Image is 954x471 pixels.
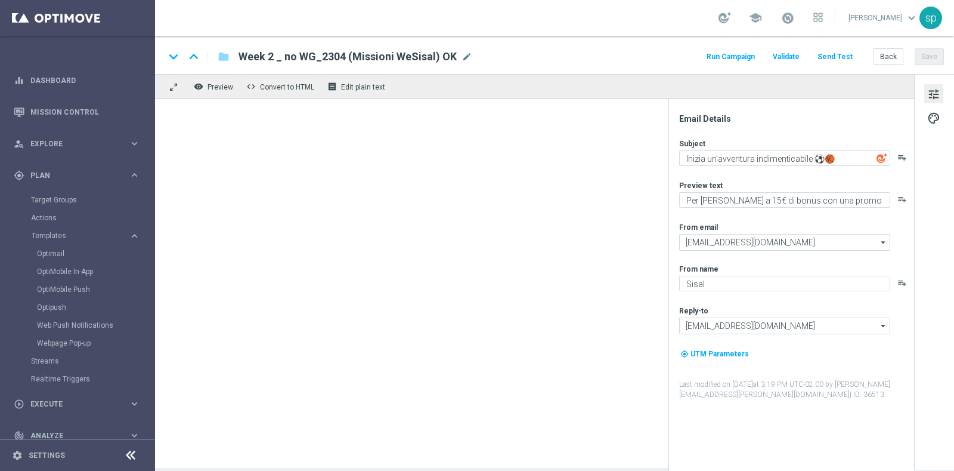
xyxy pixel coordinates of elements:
span: Templates [32,232,117,239]
button: my_location UTM Parameters [679,347,750,361]
a: Settings [29,452,65,459]
input: Select [679,234,890,251]
div: Target Groups [31,191,154,209]
a: Webpage Pop-up [37,338,124,348]
button: palette [924,108,943,127]
i: keyboard_arrow_right [129,430,140,441]
span: tune [927,87,940,102]
label: From email [679,223,718,232]
i: keyboard_arrow_up [185,48,203,66]
i: keyboard_arrow_right [129,170,140,181]
div: Realtime Triggers [31,370,154,388]
button: Back [874,48,903,65]
i: equalizer [14,75,24,86]
div: OptiMobile Push [37,281,154,298]
button: Templates keyboard_arrow_right [31,231,141,241]
button: playlist_add [897,153,907,162]
a: Dashboard [30,64,140,96]
div: sp [919,7,942,29]
a: Web Push Notifications [37,321,124,330]
i: keyboard_arrow_right [129,138,140,149]
div: Analyze [14,430,129,441]
label: Reply-to [679,306,708,316]
a: Target Groups [31,195,124,205]
i: person_search [14,138,24,149]
button: Save [915,48,944,65]
label: From name [679,264,718,274]
span: mode_edit [461,51,472,62]
div: Dashboard [14,64,140,96]
div: Optimail [37,245,154,263]
span: code [246,82,256,91]
button: code Convert to HTML [243,79,320,94]
button: gps_fixed Plan keyboard_arrow_right [13,171,141,180]
i: receipt [327,82,337,91]
i: folder [218,50,230,64]
button: person_search Explore keyboard_arrow_right [13,139,141,149]
i: remove_red_eye [194,82,203,91]
div: Explore [14,138,129,149]
span: Convert to HTML [260,83,314,91]
span: palette [927,110,940,126]
div: Email Details [679,113,913,124]
i: arrow_drop_down [878,318,890,334]
span: | ID: 36513 [850,390,884,399]
div: Templates [31,227,154,352]
a: Realtime Triggers [31,374,124,384]
div: OptiMobile In-App [37,263,154,281]
i: keyboard_arrow_down [165,48,182,66]
div: Optipush [37,298,154,316]
button: Send Test [816,49,854,65]
span: school [749,11,762,24]
label: Preview text [679,181,723,190]
a: Optimail [37,249,124,258]
img: optiGenie.svg [876,153,887,164]
a: Optipush [37,303,124,312]
button: playlist_add [897,195,907,204]
label: Subject [679,139,705,149]
div: Webpage Pop-up [37,334,154,352]
a: OptiMobile In-App [37,267,124,276]
span: Week 2 _ no WG_2304 (Missioni WeSisal) OK [238,50,457,64]
span: Validate [773,53,800,61]
i: track_changes [14,430,24,441]
input: Select [679,318,890,334]
div: Streams [31,352,154,370]
button: Validate [771,49,801,65]
a: OptiMobile Push [37,285,124,294]
i: keyboard_arrow_right [129,230,140,242]
i: my_location [680,350,689,358]
span: Analyze [30,432,129,439]
span: keyboard_arrow_down [905,11,918,24]
button: folder [216,47,231,66]
button: receipt Edit plain text [324,79,391,94]
div: Plan [14,170,129,181]
button: play_circle_outline Execute keyboard_arrow_right [13,399,141,409]
i: play_circle_outline [14,399,24,410]
div: Mission Control [14,96,140,128]
button: equalizer Dashboard [13,76,141,85]
div: Web Push Notifications [37,316,154,334]
button: playlist_add [897,278,907,288]
span: Edit plain text [341,83,385,91]
button: remove_red_eye Preview [191,79,238,94]
div: Templates [32,232,129,239]
div: Actions [31,209,154,227]
label: Last modified on [DATE] at 3:19 PM UTC-02:00 by [PERSON_NAME][EMAIL_ADDRESS][PERSON_NAME][DOMAIN_... [679,380,913,400]
i: arrow_drop_down [878,235,890,250]
a: [PERSON_NAME]keyboard_arrow_down [847,9,919,27]
i: keyboard_arrow_right [129,398,140,410]
button: Mission Control [13,107,141,117]
span: Explore [30,140,129,147]
a: Actions [31,213,124,223]
button: track_changes Analyze keyboard_arrow_right [13,431,141,441]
